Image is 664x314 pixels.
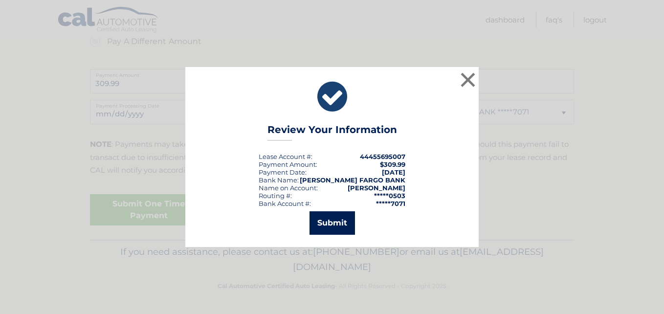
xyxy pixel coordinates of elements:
[348,184,405,192] strong: [PERSON_NAME]
[267,124,397,141] h3: Review Your Information
[300,176,405,184] strong: [PERSON_NAME] FARGO BANK
[259,192,292,200] div: Routing #:
[380,160,405,168] span: $309.99
[259,200,311,207] div: Bank Account #:
[259,184,318,192] div: Name on Account:
[259,168,307,176] div: :
[259,153,312,160] div: Lease Account #:
[382,168,405,176] span: [DATE]
[259,176,299,184] div: Bank Name:
[360,153,405,160] strong: 44455695007
[259,160,317,168] div: Payment Amount:
[458,70,478,90] button: ×
[310,211,355,235] button: Submit
[259,168,305,176] span: Payment Date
